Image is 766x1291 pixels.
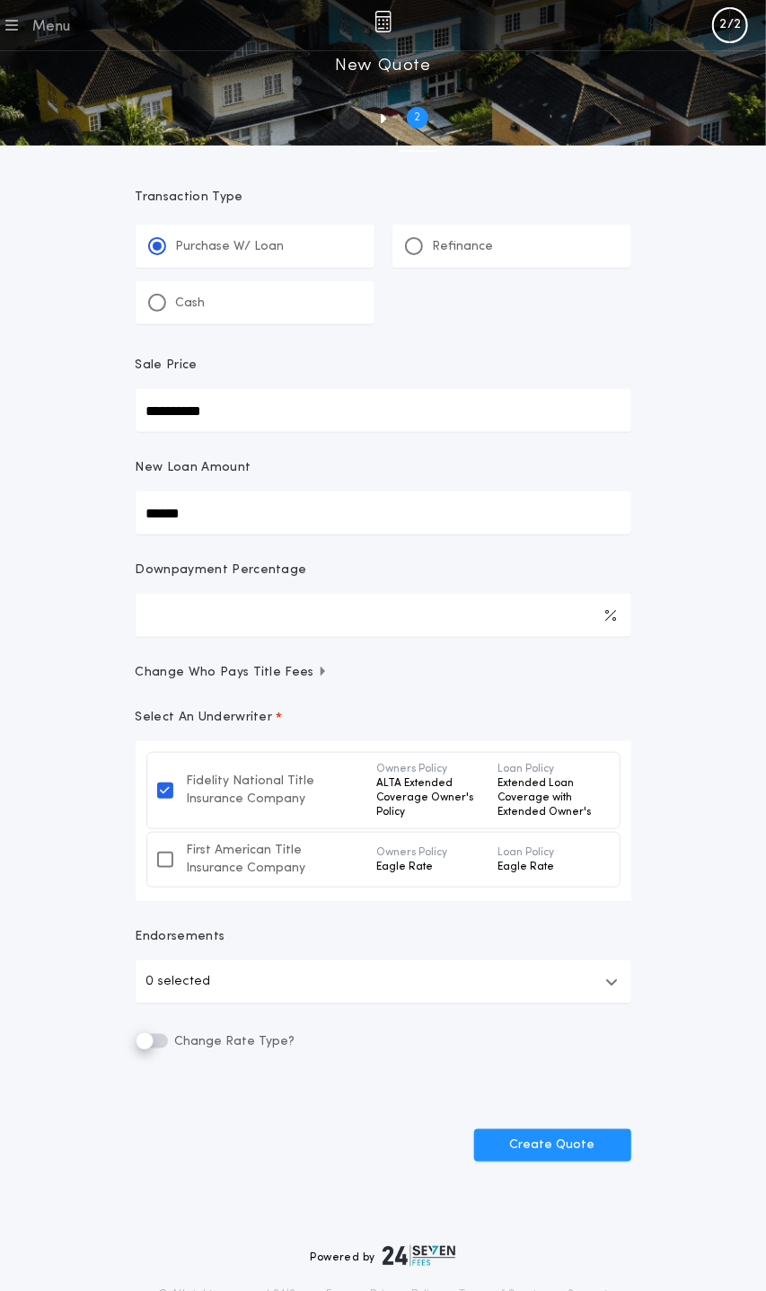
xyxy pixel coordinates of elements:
[187,842,359,878] div: First American Title Insurance Company
[374,11,392,32] img: img
[136,594,631,637] input: Downpayment Percentage
[32,16,71,38] div: Menu
[136,664,631,682] button: Change Who Pays Title Fees
[136,664,329,682] span: Change Who Pays Title Fees
[176,238,285,256] p: Purchase W/ Loan
[498,762,605,776] p: Loan Policy
[377,762,484,776] p: Owners Policy
[187,773,359,809] div: Fidelity National Title Insurance Company
[377,860,484,874] p: Eagle Rate
[377,776,484,819] p: ALTA Extended Coverage Owner's Policy
[377,845,484,860] p: Owners Policy
[136,491,631,535] input: New Loan Amount
[136,389,631,432] input: Sale Price
[498,860,605,874] p: Eagle Rate
[311,1245,456,1267] div: Powered by
[176,295,206,313] p: Cash
[136,960,631,1004] button: 0 selected
[136,561,307,579] p: Downpayment Percentage
[136,357,198,375] p: Sale Price
[498,776,605,819] p: Extended Loan Coverage with Extended Owner's
[136,928,631,946] p: Endorsements
[414,111,420,125] h2: 2
[136,709,273,727] p: Select An Underwriter
[498,845,605,860] p: Loan Policy
[383,1245,456,1267] img: logo
[146,971,211,993] p: 0 selected
[172,1035,295,1048] span: Change Rate Type?
[146,752,621,829] button: Fidelity National Title Insurance CompanyOwners PolicyALTA Extended Coverage Owner's PolicyLoan P...
[335,51,430,80] h1: New Quote
[474,1129,631,1162] button: Create Quote
[136,459,251,477] p: New Loan Amount
[136,189,631,207] p: Transaction Type
[433,238,494,256] p: Refinance
[146,832,621,888] button: First American Title Insurance CompanyOwners PolicyEagle RateLoan PolicyEagle Rate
